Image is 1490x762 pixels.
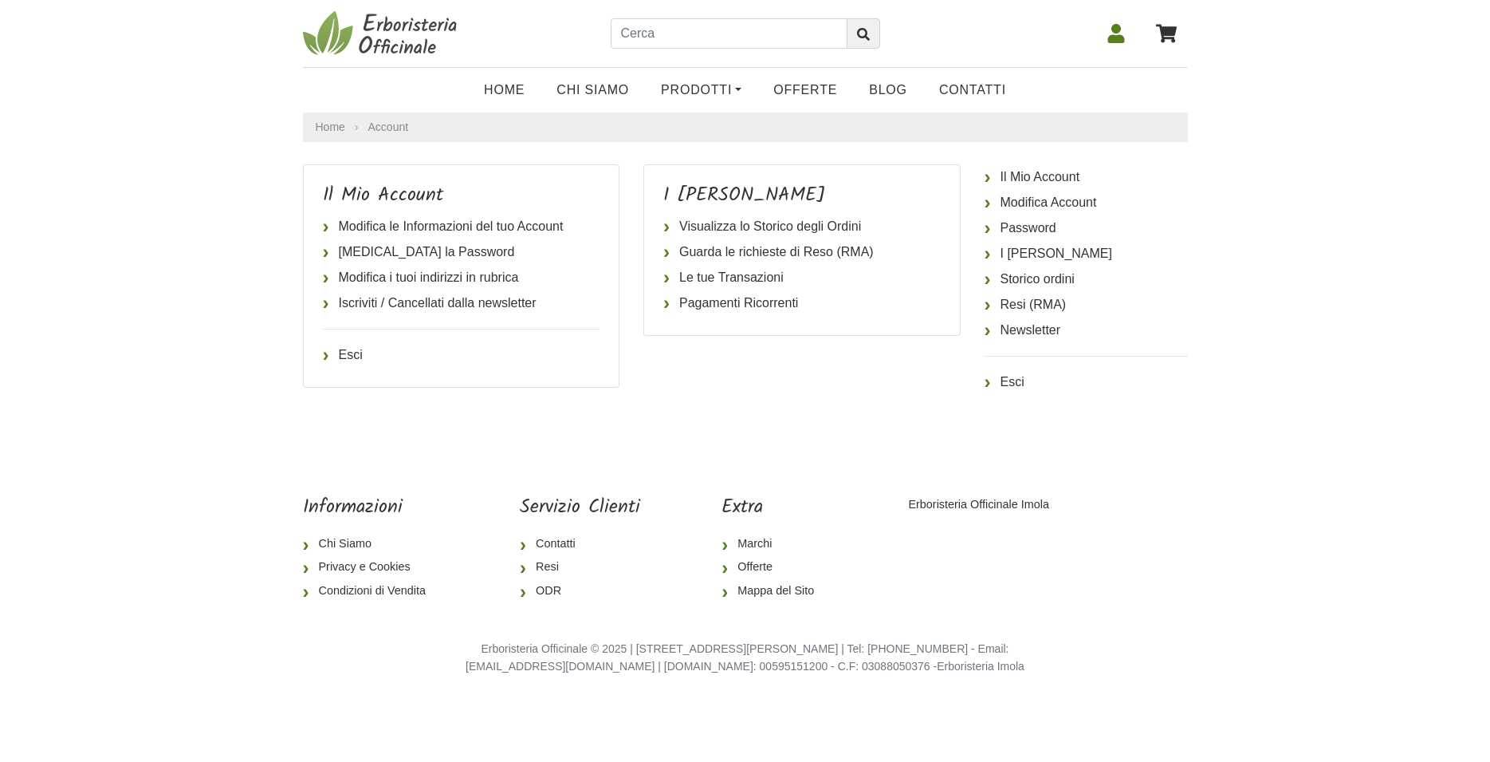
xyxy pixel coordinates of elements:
[663,214,941,239] a: Visualizza lo Storico degli Ordini
[323,184,600,207] h4: Il Mio Account
[323,342,600,368] a: Esci
[323,265,600,290] a: Modifica i tuoi indirizzi in rubrica
[368,120,409,133] a: Account
[663,184,941,207] h4: I [PERSON_NAME]
[303,579,438,603] a: Condizioni di Vendita
[985,241,1188,267] a: I [PERSON_NAME]
[316,119,345,136] a: Home
[985,164,1188,190] a: Il Mio Account
[721,496,827,519] h5: Extra
[923,74,1022,106] a: Contatti
[985,267,1188,292] a: Storico ordini
[520,555,640,579] a: Resi
[757,74,853,106] a: OFFERTE
[985,369,1188,395] a: Esci
[908,498,1049,511] a: Erboristeria Officinale Imola
[721,532,827,556] a: Marchi
[323,290,600,316] a: Iscriviti / Cancellati dalla newsletter
[985,292,1188,318] a: Resi (RMA)
[303,113,1188,142] nav: breadcrumb
[303,496,438,519] h5: Informazioni
[663,239,941,265] a: Guarda le richieste di Reso (RMA)
[721,555,827,579] a: Offerte
[721,579,827,603] a: Mappa del Sito
[303,10,462,57] img: Erboristeria Officinale
[520,532,640,556] a: Contatti
[645,74,757,106] a: Prodotti
[520,579,640,603] a: ODR
[303,532,438,556] a: Chi Siamo
[985,190,1188,215] a: Modifica Account
[985,318,1188,343] a: Newsletter
[466,642,1024,673] small: Erboristeria Officinale © 2025 | [STREET_ADDRESS][PERSON_NAME] | Tel: [PHONE_NUMBER] - Email: [EM...
[323,214,600,239] a: Modifica le Informazioni del tuo Account
[323,239,600,265] a: [MEDICAL_DATA] la Password
[663,265,941,290] a: Le tue Transazioni
[520,496,640,519] h5: Servizio Clienti
[468,74,541,106] a: Home
[937,660,1024,673] a: Erboristeria Imola
[853,74,923,106] a: Blog
[541,74,645,106] a: Chi Siamo
[611,18,847,49] input: Cerca
[985,215,1188,241] a: Password
[663,290,941,316] a: Pagamenti Ricorrenti
[303,555,438,579] a: Privacy e Cookies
